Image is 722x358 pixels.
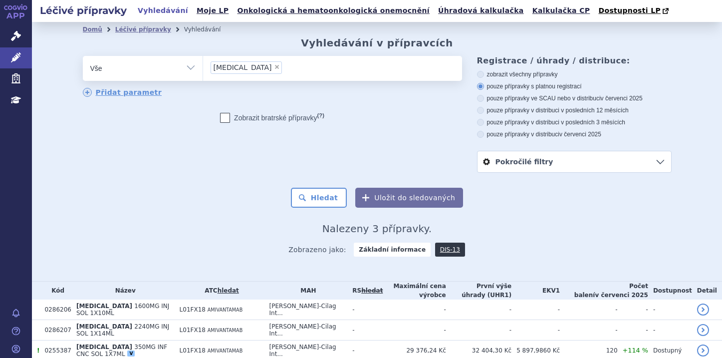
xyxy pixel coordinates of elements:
del: hledat [361,287,383,294]
a: detail [697,345,709,357]
span: v červenci 2025 [595,292,648,299]
th: Dostupnost [648,282,692,300]
div: V [127,351,135,357]
span: v červenci 2025 [601,95,643,102]
td: - [511,300,560,320]
th: Detail [692,282,722,300]
a: Onkologická a hematoonkologická onemocnění [234,4,433,17]
a: Kalkulačka CP [529,4,593,17]
label: pouze přípravky v distribuci [477,130,672,138]
h2: Vyhledávání v přípravcích [301,37,453,49]
span: Dostupnosti LP [598,6,661,14]
span: L01FX18 [180,306,206,313]
td: - [560,300,617,320]
a: Dostupnosti LP [595,4,674,18]
span: 1600MG INJ SOL 1X10ML [76,303,169,317]
a: Přidat parametr [83,88,162,97]
td: - [560,320,617,341]
span: L01FX18 [180,347,206,354]
input: [MEDICAL_DATA] [285,61,290,73]
label: pouze přípravky s platnou registrací [477,82,672,90]
td: [PERSON_NAME]-Cilag Int... [264,320,348,341]
span: AMIVANTAMAB [208,328,242,333]
label: pouze přípravky v distribuci v posledních 3 měsících [477,118,672,126]
td: - [618,320,648,341]
a: Léčivé přípravky [115,26,171,33]
span: L01FX18 [180,327,206,334]
li: Vyhledávání [184,22,234,37]
span: Zobrazeno jako: [288,243,346,257]
td: - [648,300,692,320]
label: zobrazit všechny přípravky [477,70,672,78]
span: × [274,64,280,70]
span: v červenci 2025 [559,131,601,138]
td: - [347,300,383,320]
td: 0286206 [39,300,71,320]
td: - [383,300,446,320]
th: RS [347,282,383,300]
a: Domů [83,26,102,33]
label: Zobrazit bratrské přípravky [220,113,324,123]
a: Úhradová kalkulačka [435,4,527,17]
th: Kód [39,282,71,300]
span: [MEDICAL_DATA] [76,323,132,330]
span: [MEDICAL_DATA] [76,344,132,351]
span: 350MG INF CNC SOL 1X7ML [76,344,167,358]
a: detail [697,304,709,316]
th: MAH [264,282,348,300]
span: [MEDICAL_DATA] [76,303,132,310]
button: Uložit do sledovaných [355,188,463,208]
strong: Základní informace [354,243,431,257]
td: - [446,300,511,320]
th: Název [71,282,175,300]
label: pouze přípravky v distribuci v posledních 12 měsících [477,106,672,114]
a: vyhledávání neobsahuje žádnou platnou referenční skupinu [361,287,383,294]
td: - [511,320,560,341]
th: Maximální cena výrobce [383,282,446,300]
a: detail [697,324,709,336]
td: - [618,300,648,320]
span: AMIVANTAMAB [208,348,242,354]
span: Tento přípravek má více úhrad. [37,347,39,354]
a: Moje LP [194,4,232,17]
a: hledat [218,287,239,294]
a: Pokročilé filtry [478,151,671,172]
h3: Registrace / úhrady / distribuce: [477,56,672,65]
span: AMIVANTAMAB [208,307,242,313]
td: - [383,320,446,341]
td: - [446,320,511,341]
abbr: (?) [317,112,324,119]
span: 2240MG INJ SOL 1X14ML [76,323,169,337]
td: - [648,320,692,341]
a: Vyhledávání [135,4,191,17]
td: - [347,320,383,341]
span: +114 % [623,347,648,354]
td: 0286207 [39,320,71,341]
th: První výše úhrady (UHR1) [446,282,511,300]
label: pouze přípravky ve SCAU nebo v distribuci [477,94,672,102]
span: Nalezeny 3 přípravky. [322,223,432,235]
th: ATC [175,282,264,300]
span: [MEDICAL_DATA] [214,64,272,71]
h2: Léčivé přípravky [32,3,135,17]
a: DIS-13 [435,243,465,257]
td: [PERSON_NAME]-Cilag Int... [264,300,348,320]
button: Hledat [291,188,347,208]
th: Počet balení [560,282,648,300]
th: EKV1 [511,282,560,300]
